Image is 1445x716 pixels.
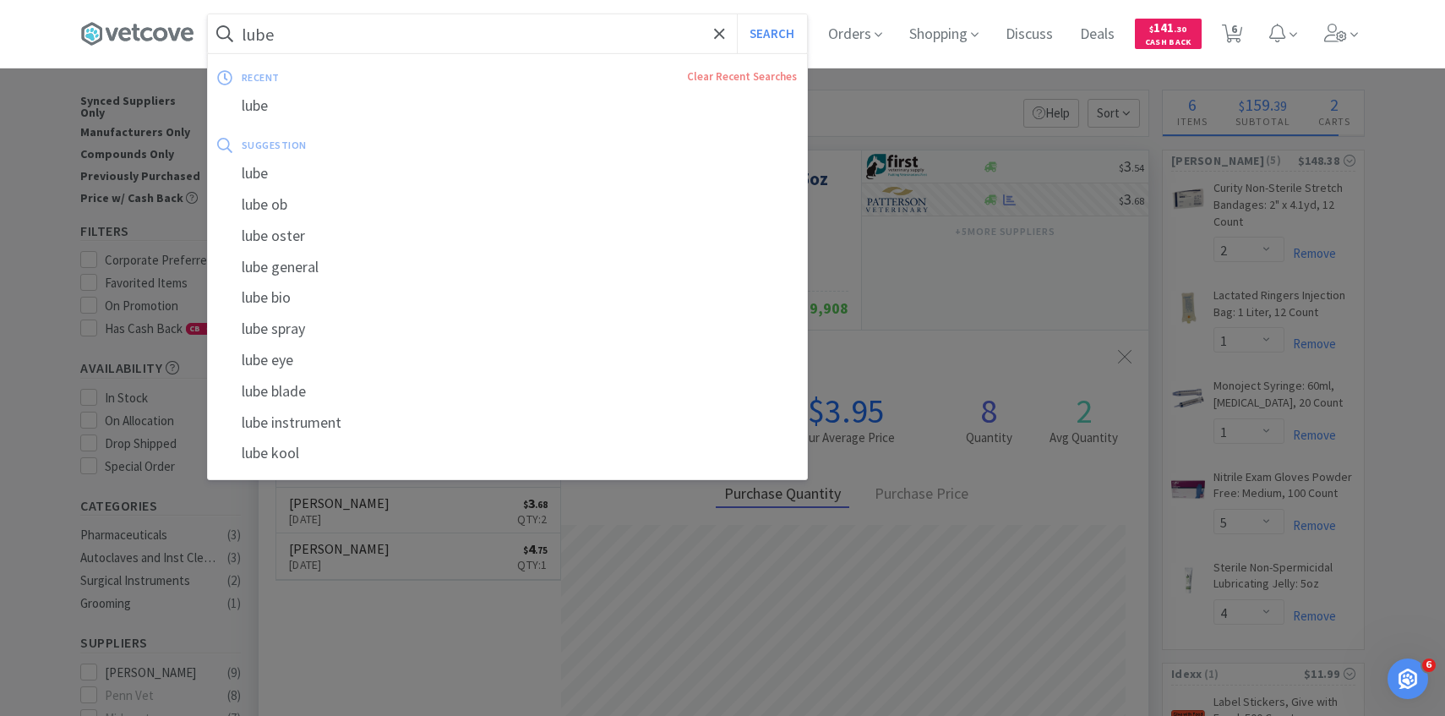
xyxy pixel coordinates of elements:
[1135,11,1202,57] a: $141.30Cash Back
[1422,659,1436,672] span: 6
[208,314,807,345] div: lube spray
[208,158,807,189] div: lube
[999,27,1060,42] a: Discuss
[1388,659,1428,699] iframe: Intercom live chat
[208,376,807,407] div: lube blade
[208,438,807,469] div: lube kool
[1145,38,1191,49] span: Cash Back
[1174,24,1186,35] span: . 30
[737,14,807,53] button: Search
[208,345,807,376] div: lube eye
[208,90,807,122] div: lube
[1215,29,1250,44] a: 6
[208,407,807,439] div: lube instrument
[208,221,807,252] div: lube oster
[1149,19,1186,36] span: 141
[208,252,807,283] div: lube general
[208,14,807,53] input: Search by item, sku, manufacturer, ingredient, size...
[208,189,807,221] div: lube ob
[208,282,807,314] div: lube bio
[242,132,552,158] div: suggestion
[687,69,797,84] a: Clear Recent Searches
[242,64,483,90] div: recent
[1073,27,1121,42] a: Deals
[1149,24,1153,35] span: $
